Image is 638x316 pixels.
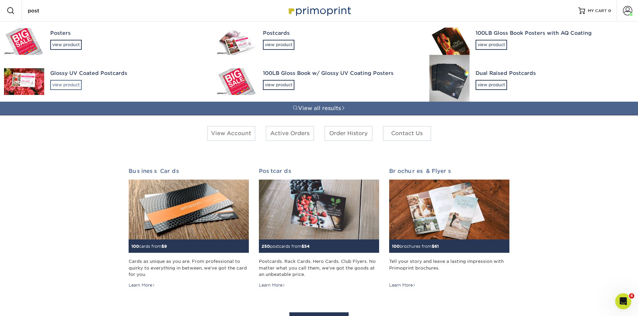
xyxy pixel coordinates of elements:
div: 100LB Gloss Book w/ Glossy UV Coating Posters [263,70,417,77]
iframe: Intercom live chat [615,293,631,309]
div: view product [476,40,507,50]
div: Postcards. Rack Cards. Hero Cards. Club Flyers. No matter what you call them, we've got the goods... [259,258,379,278]
div: view product [50,40,82,50]
small: postcards from [262,244,310,249]
div: Learn More [129,282,155,288]
div: view product [263,80,294,90]
img: Primoprint [286,3,353,18]
span: 250 [262,244,270,249]
div: Learn More [389,282,416,288]
img: Posters [4,28,44,55]
span: $ [432,244,434,249]
div: Postcards [263,29,417,37]
a: Postcards 250postcards from$54 Postcards. Rack Cards. Hero Cards. Club Flyers. No matter what you... [259,168,379,288]
span: 9 [164,244,167,249]
img: 100LB Gloss Book Posters with AQ Coating [429,27,470,55]
div: Learn More [259,282,285,288]
h2: Brochures & Flyers [389,168,509,174]
a: Order History [324,126,373,141]
a: Brochures & Flyers 100brochures from$61 Tell your story and leave a lasting impression with Primo... [389,168,509,288]
img: Brochures & Flyers [389,180,509,240]
div: view product [476,80,507,90]
h2: Postcards [259,168,379,174]
span: $ [301,244,304,249]
a: Business Cards 100cards from$9 Cards as unique as you are. From professional to quirky to everyth... [129,168,249,288]
a: Active Orders [266,126,314,141]
div: Dual Raised Postcards [476,70,630,77]
small: cards from [131,244,167,249]
div: Glossy UV Coated Postcards [50,70,205,77]
img: Postcards [217,28,257,55]
img: 100LB Gloss Book w/ Glossy UV Coating Posters [217,68,257,95]
div: view product [50,80,82,90]
span: $ [161,244,164,249]
a: 100LB Gloss Book Posters with AQ Coatingview product [425,21,638,62]
a: Postcardsview product [213,21,425,62]
div: Cards as unique as you are. From professional to quirky to everything in between, we've got the c... [129,258,249,278]
div: view product [263,40,294,50]
span: 100 [131,244,139,249]
img: Glossy UV Coated Postcards [4,68,44,95]
span: 61 [434,244,439,249]
h2: Business Cards [129,168,249,174]
a: Dual Raised Postcardsview product [425,62,638,102]
a: Contact Us [383,126,431,141]
span: 4 [629,293,634,299]
div: Tell your story and leave a lasting impression with Primoprint brochures. [389,258,509,278]
a: View Account [207,126,256,141]
div: Posters [50,29,205,37]
small: brochures from [392,244,439,249]
span: 100 [392,244,400,249]
a: 100LB Gloss Book w/ Glossy UV Coating Postersview product [213,62,425,102]
img: Postcards [259,180,379,240]
img: Dual Raised Postcards [429,55,470,108]
img: Business Cards [129,180,249,240]
input: SEARCH PRODUCTS..... [27,7,92,15]
span: 0 [608,8,611,13]
span: MY CART [588,8,607,14]
span: 54 [304,244,310,249]
div: 100LB Gloss Book Posters with AQ Coating [476,29,630,37]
